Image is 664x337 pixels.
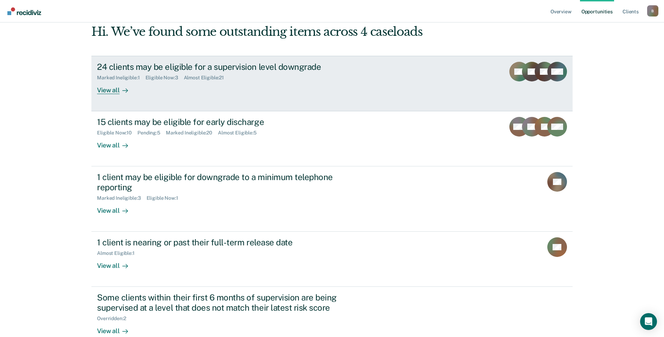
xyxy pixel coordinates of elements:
[184,75,230,81] div: Almost Eligible : 21
[97,62,344,72] div: 24 clients may be eligible for a supervision level downgrade
[97,256,136,270] div: View all
[97,172,344,192] div: 1 client may be eligible for downgrade to a minimum telephone reporting
[146,75,184,81] div: Eligible Now : 3
[218,130,262,136] div: Almost Eligible : 5
[7,7,41,15] img: Recidiviz
[91,25,476,39] div: Hi. We’ve found some outstanding items across 4 caseloads
[91,232,573,287] a: 1 client is nearing or past their full-term release dateAlmost Eligible:1View all
[97,201,136,215] div: View all
[97,136,136,150] div: View all
[91,166,573,232] a: 1 client may be eligible for downgrade to a minimum telephone reportingMarked Ineligible:3Eligibl...
[97,75,145,81] div: Marked Ineligible : 1
[640,313,657,330] div: Open Intercom Messenger
[137,130,166,136] div: Pending : 5
[97,117,344,127] div: 15 clients may be eligible for early discharge
[97,250,140,256] div: Almost Eligible : 1
[97,322,136,335] div: View all
[166,130,218,136] div: Marked Ineligible : 20
[97,80,136,94] div: View all
[97,237,344,247] div: 1 client is nearing or past their full-term release date
[91,56,573,111] a: 24 clients may be eligible for a supervision level downgradeMarked Ineligible:1Eligible Now:3Almo...
[97,292,344,313] div: Some clients within their first 6 months of supervision are being supervised at a level that does...
[647,5,658,16] button: Profile dropdown button
[647,5,658,16] div: B
[97,195,146,201] div: Marked Ineligible : 3
[91,111,573,166] a: 15 clients may be eligible for early dischargeEligible Now:10Pending:5Marked Ineligible:20Almost ...
[97,130,137,136] div: Eligible Now : 10
[147,195,184,201] div: Eligible Now : 1
[97,316,131,322] div: Overridden : 2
